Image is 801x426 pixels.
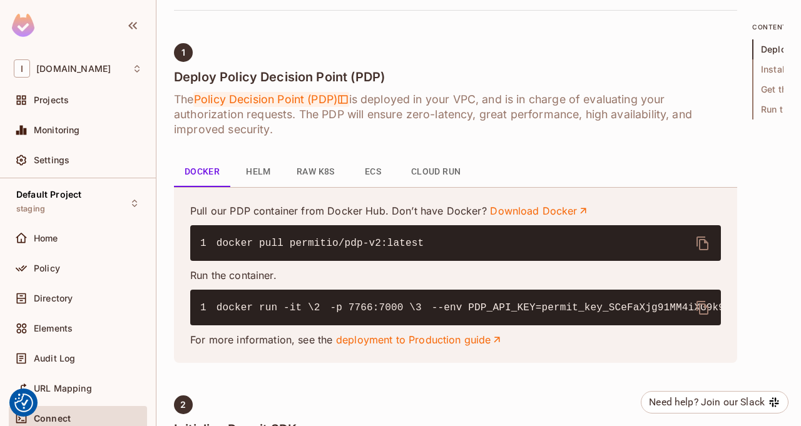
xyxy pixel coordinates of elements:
span: Audit Log [34,353,75,363]
span: 1 [200,236,217,251]
p: For more information, see the [190,333,721,347]
p: content [752,22,783,32]
img: SReyMgAAAABJRU5ErkJggg== [12,14,34,37]
span: 1 [200,300,217,315]
p: Run the container. [190,268,721,282]
span: 2 [314,300,330,315]
h4: Deploy Policy Decision Point (PDP) [174,69,737,84]
h6: The is deployed in your VPC, and is in charge of evaluating your authorization requests. The PDP ... [174,92,737,137]
button: Raw K8s [287,157,345,187]
span: 1 [181,48,185,58]
span: staging [16,204,45,214]
span: Directory [34,293,73,303]
a: deployment to Production guide [336,333,503,347]
button: delete [688,293,718,323]
span: Policy [34,263,60,273]
button: delete [688,228,718,258]
span: I [14,59,30,78]
p: Pull our PDP container from Docker Hub. Don’t have Docker? [190,204,721,218]
span: URL Mapping [34,383,92,393]
span: Default Project [16,190,81,200]
span: Settings [34,155,69,165]
span: docker run -it \ [217,302,314,313]
span: Policy Decision Point (PDP) [193,92,349,107]
div: Need help? Join our Slack [649,395,765,410]
span: Workspace: inspectorio.com [36,64,111,74]
button: Helm [230,157,287,187]
span: Connect [34,413,71,423]
button: Docker [174,157,230,187]
span: 3 [416,300,432,315]
img: Revisit consent button [14,393,33,412]
span: Monitoring [34,125,80,135]
span: Elements [34,323,73,333]
span: 2 [180,400,186,410]
button: Consent Preferences [14,393,33,412]
a: Download Docker [490,204,589,218]
button: ECS [345,157,401,187]
span: Projects [34,95,69,105]
button: Cloud Run [401,157,471,187]
span: docker pull permitio/pdp-v2:latest [217,238,424,249]
span: Home [34,233,58,243]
